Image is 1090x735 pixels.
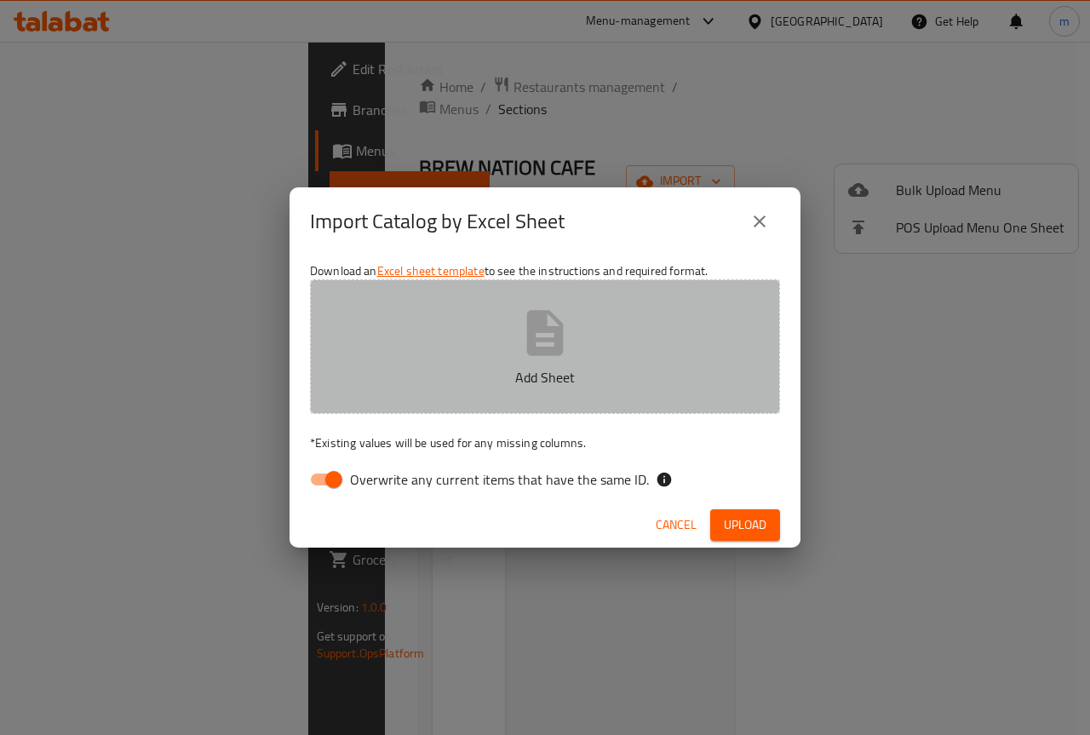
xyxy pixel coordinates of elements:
svg: If the overwrite option isn't selected, then the items that match an existing ID will be ignored ... [656,471,673,488]
span: Upload [724,514,766,536]
button: Add Sheet [310,279,780,414]
span: Cancel [656,514,697,536]
h2: Import Catalog by Excel Sheet [310,208,565,235]
p: Add Sheet [336,367,754,388]
button: close [739,201,780,242]
div: Download an to see the instructions and required format. [290,256,800,502]
p: Existing values will be used for any missing columns. [310,434,780,451]
span: Overwrite any current items that have the same ID. [350,469,649,490]
a: Excel sheet template [377,260,485,282]
button: Upload [710,509,780,541]
button: Cancel [649,509,703,541]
